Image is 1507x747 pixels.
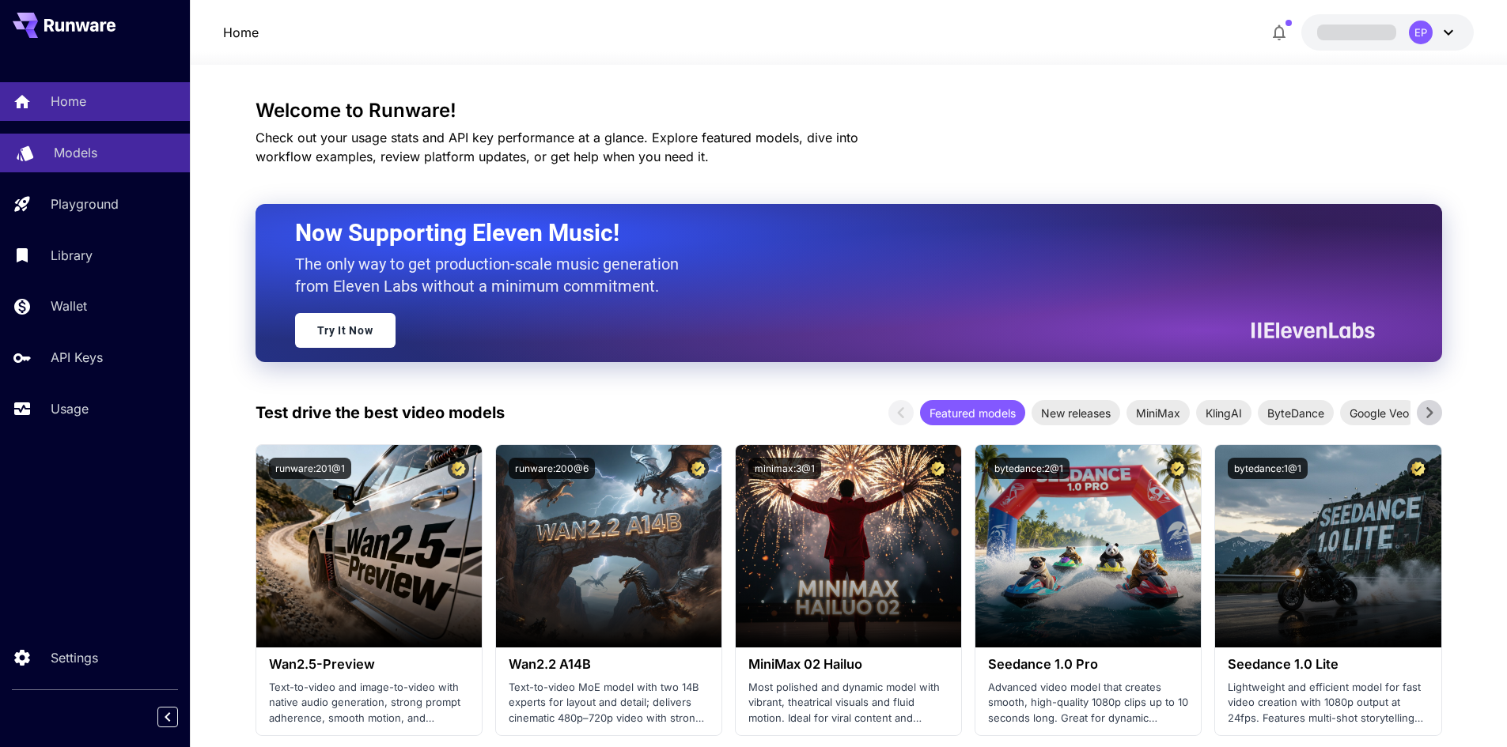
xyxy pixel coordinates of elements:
p: The only way to get production-scale music generation from Eleven Labs without a minimum commitment. [295,253,691,297]
button: runware:201@1 [269,458,351,479]
h3: Seedance 1.0 Lite [1228,657,1428,672]
div: KlingAI [1196,400,1251,425]
h3: Welcome to Runware! [256,100,1442,122]
button: Certified Model – Vetted for best performance and includes a commercial license. [1407,458,1429,479]
button: runware:200@6 [509,458,595,479]
button: EP [1301,14,1474,51]
p: Most polished and dynamic model with vibrant, theatrical visuals and fluid motion. Ideal for vira... [748,680,949,726]
p: Text-to-video and image-to-video with native audio generation, strong prompt adherence, smooth mo... [269,680,469,726]
img: alt [975,445,1201,647]
p: Wallet [51,296,87,315]
h3: Seedance 1.0 Pro [988,657,1188,672]
p: Home [51,92,86,111]
p: Advanced video model that creates smooth, high-quality 1080p clips up to 10 seconds long. Great f... [988,680,1188,726]
div: ByteDance [1258,400,1334,425]
span: KlingAI [1196,405,1251,421]
button: Collapse sidebar [157,707,178,727]
button: minimax:3@1 [748,458,821,479]
p: Models [54,143,97,162]
div: Google Veo [1340,400,1418,425]
button: bytedance:1@1 [1228,458,1308,479]
span: ByteDance [1258,405,1334,421]
a: Home [223,23,259,42]
div: EP [1409,21,1433,44]
img: alt [1215,445,1441,647]
span: Featured models [920,405,1025,421]
p: Text-to-video MoE model with two 14B experts for layout and detail; delivers cinematic 480p–720p ... [509,680,709,726]
div: Collapse sidebar [169,703,190,731]
div: Featured models [920,400,1025,425]
button: Certified Model – Vetted for best performance and includes a commercial license. [927,458,949,479]
button: Certified Model – Vetted for best performance and includes a commercial license. [1167,458,1188,479]
button: Certified Model – Vetted for best performance and includes a commercial license. [687,458,709,479]
div: New releases [1032,400,1120,425]
p: Lightweight and efficient model for fast video creation with 1080p output at 24fps. Features mult... [1228,680,1428,726]
h3: Wan2.5-Preview [269,657,469,672]
p: Test drive the best video models [256,401,505,424]
p: Library [51,246,93,265]
p: Playground [51,194,119,213]
a: Try It Now [295,313,396,348]
span: MiniMax [1126,405,1190,421]
h3: Wan2.2 A14B [509,657,709,672]
span: Check out your usage stats and API key performance at a glance. Explore featured models, dive int... [256,130,858,164]
nav: breadcrumb [223,23,259,42]
h2: Now Supporting Eleven Music! [295,218,1363,248]
button: Certified Model – Vetted for best performance and includes a commercial license. [448,458,469,479]
img: alt [256,445,482,647]
h3: MiniMax 02 Hailuo [748,657,949,672]
div: MiniMax [1126,400,1190,425]
p: Usage [51,399,89,418]
span: New releases [1032,405,1120,421]
img: alt [496,445,721,647]
span: Google Veo [1340,405,1418,421]
p: Settings [51,648,98,667]
p: API Keys [51,348,103,367]
img: alt [736,445,961,647]
button: bytedance:2@1 [988,458,1070,479]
